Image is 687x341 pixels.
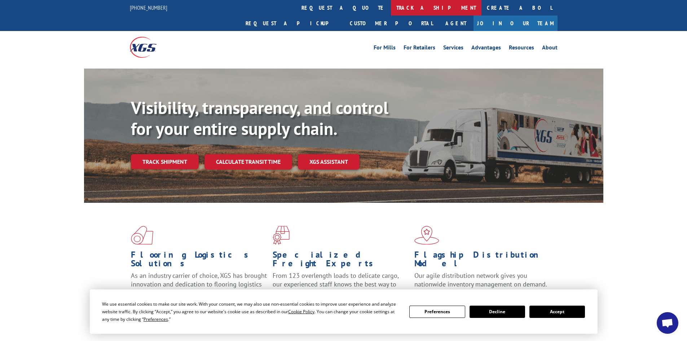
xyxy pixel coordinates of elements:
[438,16,474,31] a: Agent
[542,45,558,53] a: About
[273,226,290,245] img: xgs-icon-focused-on-flooring-red
[298,154,360,170] a: XGS ASSISTANT
[529,306,585,318] button: Accept
[414,226,439,245] img: xgs-icon-flagship-distribution-model-red
[409,306,465,318] button: Preferences
[204,154,292,170] a: Calculate transit time
[144,316,168,322] span: Preferences
[273,271,409,303] p: From 123 overlength loads to delicate cargo, our experienced staff knows the best way to move you...
[414,271,547,288] span: Our agile distribution network gives you nationwide inventory management on demand.
[131,96,388,140] b: Visibility, transparency, and control for your entire supply chain.
[102,300,401,323] div: We use essential cookies to make our site work. With your consent, we may also use non-essential ...
[131,226,153,245] img: xgs-icon-total-supply-chain-intelligence-red
[131,154,199,169] a: Track shipment
[443,45,463,53] a: Services
[509,45,534,53] a: Resources
[288,309,314,315] span: Cookie Policy
[273,250,409,271] h1: Specialized Freight Experts
[131,250,267,271] h1: Flooring Logistics Solutions
[240,16,344,31] a: Request a pickup
[471,45,501,53] a: Advantages
[131,271,267,297] span: As an industry carrier of choice, XGS has brought innovation and dedication to flooring logistics...
[414,250,551,271] h1: Flagship Distribution Model
[470,306,525,318] button: Decline
[90,289,598,334] div: Cookie Consent Prompt
[404,45,435,53] a: For Retailers
[344,16,438,31] a: Customer Portal
[130,4,167,11] a: [PHONE_NUMBER]
[474,16,558,31] a: Join Our Team
[657,312,678,334] div: Open chat
[374,45,396,53] a: For Mills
